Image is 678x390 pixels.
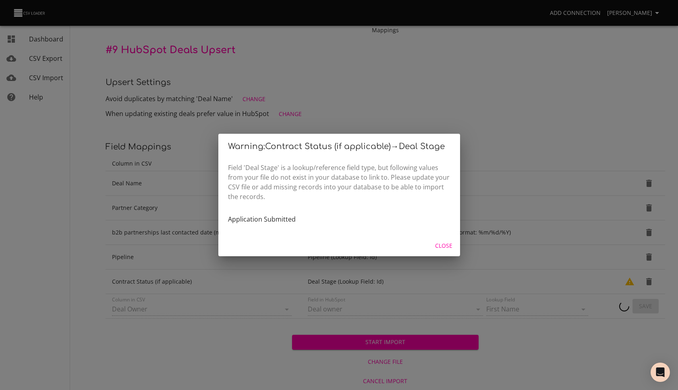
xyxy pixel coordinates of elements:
span: Application Submitted [228,215,296,224]
p: Field 'Deal Stage' is a lookup/reference field type, but following values from your file do not e... [228,163,450,201]
div: Open Intercom Messenger [651,363,670,382]
button: Close [431,239,457,253]
span: Close [434,241,454,251]
h2: Warning: Contract Status (if applicable) → Deal Stage [228,140,450,153]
